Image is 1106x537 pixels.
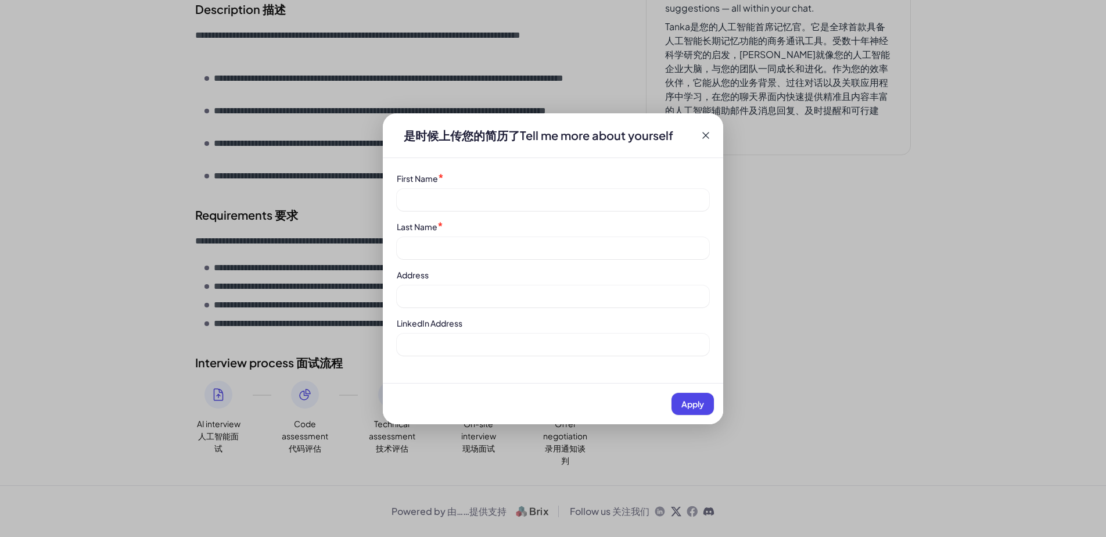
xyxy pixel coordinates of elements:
[397,318,462,328] label: LinkedIn Address
[404,128,520,142] span: 是时候上传您的简历了
[394,127,683,144] div: Tell me more about yourself
[397,173,438,184] label: First Name
[671,393,714,415] button: Apply
[397,221,437,232] label: Last Name
[397,270,429,280] label: Address
[681,399,704,409] span: Apply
